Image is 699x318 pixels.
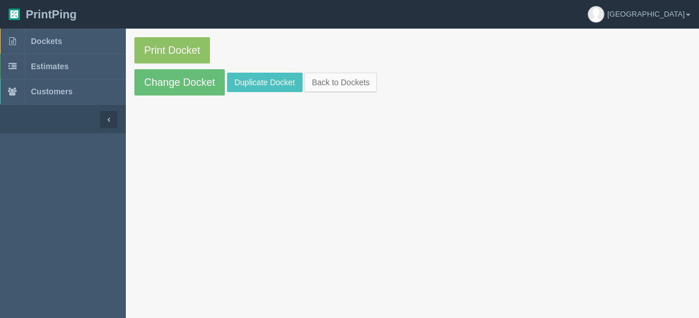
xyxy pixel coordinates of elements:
[588,6,604,22] img: avatar_default-7531ab5dedf162e01f1e0bb0964e6a185e93c5c22dfe317fb01d7f8cd2b1632c.jpg
[31,37,62,46] span: Dockets
[134,69,225,96] a: Change Docket
[134,37,210,63] a: Print Docket
[9,9,20,20] img: logo-3e63b451c926e2ac314895c53de4908e5d424f24456219fb08d385ab2e579770.png
[304,73,377,92] a: Back to Dockets
[31,87,73,96] span: Customers
[227,73,303,92] a: Duplicate Docket
[31,62,69,71] span: Estimates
